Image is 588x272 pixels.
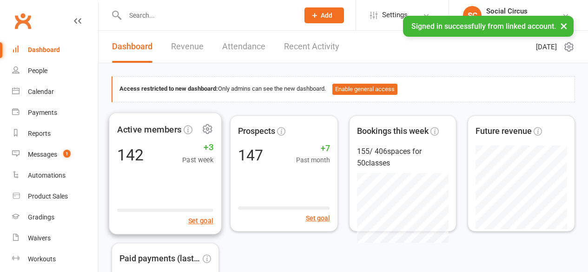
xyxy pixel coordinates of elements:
[12,186,98,207] a: Product Sales
[12,228,98,249] a: Waivers
[306,213,330,223] button: Set goal
[112,31,152,63] a: Dashboard
[321,12,332,19] span: Add
[296,155,330,165] span: Past month
[28,234,51,242] div: Waivers
[486,15,557,24] div: The Social Circus Pty Ltd
[12,123,98,144] a: Reports
[122,9,293,22] input: Search...
[304,7,344,23] button: Add
[28,213,54,221] div: Gradings
[119,85,218,92] strong: Access restricted to new dashboard:
[63,150,71,158] span: 1
[28,130,51,137] div: Reports
[12,144,98,165] a: Messages 1
[117,122,182,136] span: Active members
[28,88,54,95] div: Calendar
[536,41,557,53] span: [DATE]
[222,31,265,63] a: Attendance
[182,140,213,154] span: +3
[28,172,66,179] div: Automations
[12,102,98,123] a: Payments
[238,148,263,163] div: 147
[28,151,57,158] div: Messages
[284,31,339,63] a: Recent Activity
[182,154,213,165] span: Past week
[332,84,397,95] button: Enable general access
[117,146,144,162] div: 142
[12,81,98,102] a: Calendar
[411,22,556,31] span: Signed in successfully from linked account.
[28,192,68,200] div: Product Sales
[382,5,408,26] span: Settings
[12,60,98,81] a: People
[119,252,201,265] span: Paid payments (last 7d)
[28,109,57,116] div: Payments
[555,16,572,36] button: ×
[171,31,204,63] a: Revenue
[11,9,34,33] a: Clubworx
[12,40,98,60] a: Dashboard
[476,125,532,138] span: Future revenue
[12,165,98,186] a: Automations
[238,125,275,138] span: Prospects
[296,142,330,155] span: +7
[486,7,557,15] div: Social Circus
[357,125,429,138] span: Bookings this week
[188,215,214,226] button: Set goal
[28,46,60,53] div: Dashboard
[12,207,98,228] a: Gradings
[357,146,449,169] div: 155 / 406 spaces for 50 classes
[119,84,568,95] div: Only admins can see the new dashboard.
[28,67,47,74] div: People
[12,249,98,270] a: Workouts
[28,255,56,263] div: Workouts
[463,6,482,25] div: SC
